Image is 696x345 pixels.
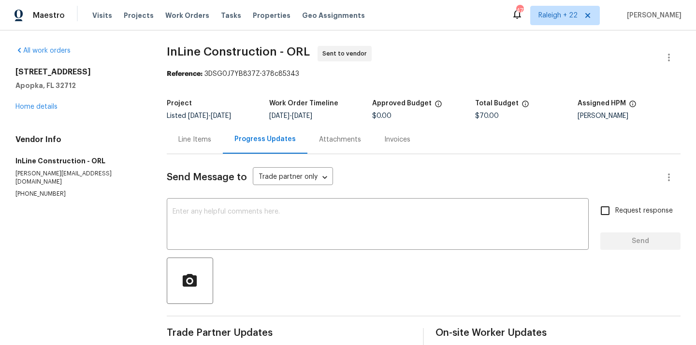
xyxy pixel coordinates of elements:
[322,49,371,58] span: Sent to vendor
[292,113,312,119] span: [DATE]
[15,135,144,144] h4: Vendor Info
[188,113,231,119] span: -
[15,190,144,198] p: [PHONE_NUMBER]
[269,113,312,119] span: -
[124,11,154,20] span: Projects
[167,328,412,338] span: Trade Partner Updates
[33,11,65,20] span: Maestro
[167,69,681,79] div: 3DSG0J7YB837Z-378c85343
[269,113,290,119] span: [DATE]
[475,113,499,119] span: $70.00
[178,135,211,144] div: Line Items
[629,100,637,113] span: The hpm assigned to this work order.
[167,71,203,77] b: Reference:
[372,100,432,107] h5: Approved Budget
[15,103,58,110] a: Home details
[319,135,361,144] div: Attachments
[615,206,673,216] span: Request response
[302,11,365,20] span: Geo Assignments
[623,11,681,20] span: [PERSON_NAME]
[578,113,681,119] div: [PERSON_NAME]
[15,156,144,166] h5: InLine Construction - ORL
[167,172,247,182] span: Send Message to
[167,46,310,57] span: InLine Construction - ORL
[15,67,144,77] h2: [STREET_ADDRESS]
[253,11,290,20] span: Properties
[234,134,296,144] div: Progress Updates
[15,81,144,90] h5: Apopka, FL 32712
[221,12,241,19] span: Tasks
[384,135,410,144] div: Invoices
[269,100,338,107] h5: Work Order Timeline
[538,11,578,20] span: Raleigh + 22
[372,113,391,119] span: $0.00
[522,100,529,113] span: The total cost of line items that have been proposed by Opendoor. This sum includes line items th...
[188,113,208,119] span: [DATE]
[167,113,231,119] span: Listed
[92,11,112,20] span: Visits
[211,113,231,119] span: [DATE]
[253,170,333,186] div: Trade partner only
[15,170,144,186] p: [PERSON_NAME][EMAIL_ADDRESS][DOMAIN_NAME]
[167,100,192,107] h5: Project
[165,11,209,20] span: Work Orders
[475,100,519,107] h5: Total Budget
[578,100,626,107] h5: Assigned HPM
[516,6,523,15] div: 473
[435,328,681,338] span: On-site Worker Updates
[15,47,71,54] a: All work orders
[435,100,442,113] span: The total cost of line items that have been approved by both Opendoor and the Trade Partner. This...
